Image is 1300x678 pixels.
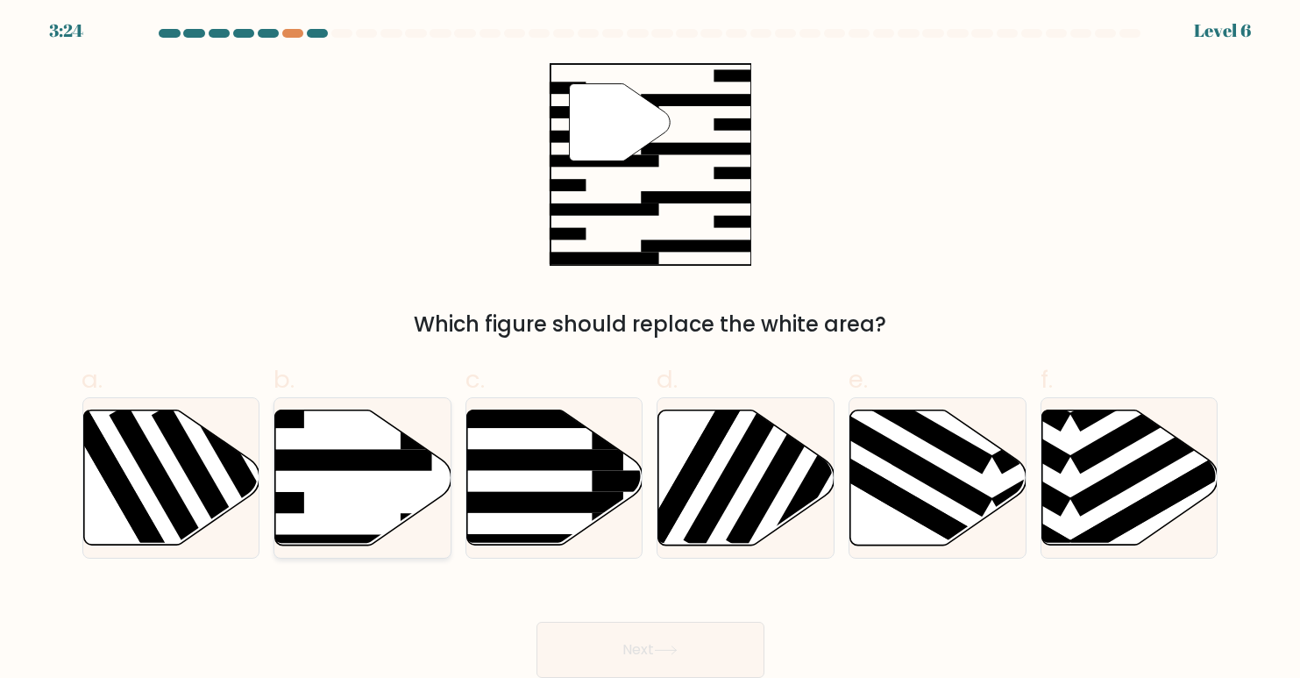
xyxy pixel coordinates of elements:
[82,362,103,396] span: a.
[273,362,295,396] span: b.
[465,362,485,396] span: c.
[1194,18,1251,44] div: Level 6
[49,18,83,44] div: 3:24
[1041,362,1053,396] span: f.
[569,84,670,161] g: "
[93,309,1208,340] div: Which figure should replace the white area?
[536,622,764,678] button: Next
[849,362,868,396] span: e.
[657,362,678,396] span: d.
